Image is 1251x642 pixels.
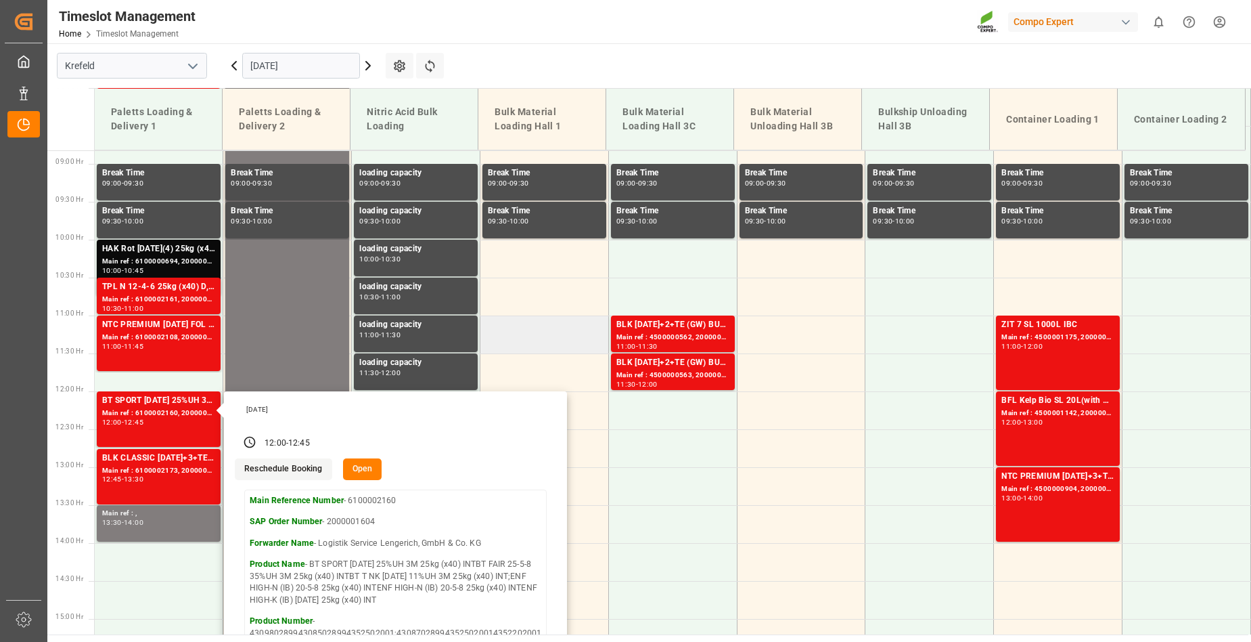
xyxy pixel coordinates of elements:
div: 09:00 [488,180,507,186]
div: 10:00 [638,218,658,224]
div: 09:30 [873,218,892,224]
div: 11:00 [124,305,143,312]
div: 09:00 [616,180,636,186]
div: 09:00 [231,180,250,186]
div: Main ref : 4500000562, 2000000150 [616,332,729,343]
p: - Logistik Service Lengerich, GmbH & Co. KG [250,538,541,550]
div: 12:00 [102,419,122,425]
div: - [1021,180,1023,186]
a: Home [59,29,81,39]
div: Break Time [231,205,344,218]
p: - 6100002160 [250,495,541,507]
div: - [379,294,381,300]
div: - [636,218,638,224]
div: - [764,180,766,186]
div: - [1021,218,1023,224]
div: - [122,180,124,186]
strong: Product Name [250,559,305,569]
div: Main ref : , [102,508,215,519]
div: 10:00 [124,218,143,224]
div: Break Time [1001,205,1114,218]
div: 12:00 [1023,343,1043,349]
button: Compo Expert [1008,9,1143,35]
div: 11:30 [359,370,379,376]
div: BLK [DATE]+2+TE (GW) BULK [616,318,729,332]
div: 11:00 [359,332,379,338]
div: BLK [DATE]+2+TE (GW) BULK [616,356,729,370]
span: 09:00 Hr [55,158,83,165]
div: Container Loading 1 [1001,107,1106,132]
div: 11:00 [381,294,401,300]
div: HAK Rot [DATE](4) 25kg (x48) INT spPALHAK Basis 2 [DATE](+4) 25kg (x48) BASIS;BFL Aktiv [DATE] SL... [102,242,215,256]
div: 11:30 [616,381,636,387]
div: Break Time [745,167,858,180]
div: - [379,218,381,224]
div: 10:45 [124,267,143,274]
strong: Main Reference Number [250,496,344,505]
div: 09:30 [895,180,915,186]
div: Break Time [488,205,601,218]
div: 13:00 [1023,419,1043,425]
div: loading capacity [359,280,472,294]
div: 09:30 [124,180,143,186]
span: 15:00 Hr [55,613,83,620]
div: 14:00 [1023,495,1043,501]
span: 10:30 Hr [55,272,83,279]
div: 09:00 [745,180,765,186]
strong: Forwarder Name [250,538,314,548]
div: 12:45 [124,419,143,425]
div: 11:30 [381,332,401,338]
div: Main ref : 6100002160, 2000001604 [102,408,215,419]
div: Bulkship Unloading Hall 3B [873,100,978,139]
div: 12:00 [1001,419,1021,425]
div: 09:00 [873,180,892,186]
div: Container Loading 2 [1129,107,1234,132]
span: 13:30 Hr [55,499,83,507]
span: 14:30 Hr [55,575,83,582]
div: 10:00 [1152,218,1171,224]
div: 11:45 [124,343,143,349]
strong: SAP Order Number [250,517,322,526]
div: 10:00 [381,218,401,224]
span: 14:00 Hr [55,537,83,544]
div: Break Time [616,167,729,180]
div: 10:00 [102,267,122,274]
div: BFL Kelp Bio SL 20L(with B)(x48) EGY MTOBFL KELP BIO SL (with B) 12x1L (x60) EGY;BFL P-MAX SL 12x... [1001,394,1114,408]
div: 11:00 [616,343,636,349]
div: - [379,370,381,376]
div: 09:30 [616,218,636,224]
span: 12:00 Hr [55,385,83,393]
div: 09:00 [102,180,122,186]
div: 13:30 [124,476,143,482]
div: Break Time [873,205,986,218]
span: 13:00 Hr [55,461,83,469]
div: ZIT 7 SL 1000L IBC [1001,318,1114,332]
div: - [1021,419,1023,425]
div: Break Time [102,167,215,180]
div: - [892,180,894,186]
div: 09:30 [767,180,786,186]
div: 10:00 [252,218,272,224]
img: Screenshot%202023-09-29%20at%2010.02.21.png_1712312052.png [977,10,999,34]
div: 12:45 [102,476,122,482]
div: - [636,381,638,387]
div: 09:30 [102,218,122,224]
div: Compo Expert [1008,12,1138,32]
div: loading capacity [359,205,472,218]
span: 11:00 Hr [55,309,83,317]
div: Break Time [1001,167,1114,180]
div: Break Time [873,167,986,180]
div: - [122,218,124,224]
button: Reschedule Booking [235,458,332,480]
div: Break Time [102,205,215,218]
div: Break Time [616,205,729,218]
div: 10:00 [359,256,379,262]
div: loading capacity [359,356,472,370]
div: Bulk Material Loading Hall 3C [617,100,723,139]
p: - 2000001604 [250,516,541,528]
button: Open [343,458,382,480]
div: - [1021,343,1023,349]
div: loading capacity [359,167,472,180]
div: 09:30 [488,218,507,224]
div: - [250,218,252,224]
